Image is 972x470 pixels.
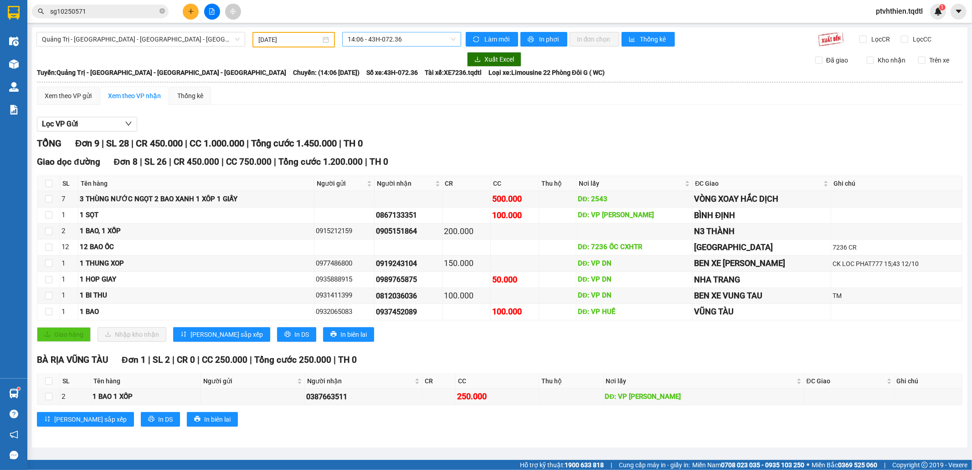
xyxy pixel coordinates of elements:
th: SL [60,176,78,191]
div: 1 THUNG XOP [80,258,313,269]
div: 1 SỌT [80,210,313,221]
div: DĐ: VP DN [578,258,691,269]
div: DĐ: VP [PERSON_NAME] [578,210,691,221]
div: 1 BAO, 1 XỐP [80,226,313,237]
span: [PERSON_NAME] sắp xếp [190,329,263,339]
span: Đơn 9 [75,138,99,149]
span: Đơn 1 [122,355,146,365]
div: 12 [62,242,77,253]
span: TỔNG [37,138,62,149]
span: Người nhận [377,178,433,188]
button: file-add [204,4,220,20]
span: | [611,460,612,470]
span: In biên lai [204,414,231,424]
div: 0867133351 [376,209,441,221]
span: | [221,157,224,167]
span: SL 2 [153,355,170,365]
span: aim [230,8,236,15]
div: NHA TRANG [694,273,829,286]
div: 100.000 [492,209,537,222]
span: ĐC Giao [807,376,885,386]
span: | [197,355,200,365]
button: printerIn DS [141,412,180,427]
button: sort-ascending[PERSON_NAME] sắp xếp [37,412,134,427]
img: warehouse-icon [9,59,19,69]
span: Nơi lấy [579,178,683,188]
button: Lọc VP Gửi [37,117,137,131]
span: CR 0 [177,355,195,365]
button: plus [183,4,199,20]
button: downloadNhập kho nhận [98,327,166,342]
span: [PERSON_NAME] sắp xếp [54,414,127,424]
span: SL 28 [106,138,129,149]
div: N3 THÀNH [694,225,829,238]
th: Ghi chú [831,176,962,191]
div: VŨNG TÀU [694,305,829,318]
span: Miền Nam [692,460,804,470]
div: 500.000 [492,193,537,205]
span: | [131,138,134,149]
span: close-circle [159,8,165,14]
div: 12 BAO ỐC [80,242,313,253]
span: ĐC Giao [695,178,822,188]
span: Đơn 8 [114,157,138,167]
span: | [148,355,150,365]
th: Thu hộ [539,176,576,191]
span: Hỗ trợ kỹ thuật: [520,460,604,470]
span: Thống kê [640,34,668,44]
th: CR [443,176,491,191]
span: Tổng cước 1.200.000 [278,157,363,167]
span: download [474,56,481,63]
span: SL 26 [144,157,167,167]
span: Người gửi [203,376,295,386]
span: TH 0 [344,138,363,149]
span: 1 [941,4,944,10]
div: DĐ: VP [PERSON_NAME] [605,392,802,402]
span: message [10,451,18,460]
th: Tên hàng [78,176,314,191]
span: In DS [294,329,309,339]
div: DĐ: VP DN [578,290,691,301]
th: CR [422,374,456,389]
div: TM [833,291,961,301]
img: warehouse-icon [9,389,19,398]
sup: 1 [17,387,20,390]
span: plus [188,8,194,15]
div: 3 THÙNG NƯỚC NGỌT 2 BAO XANH 1 XÔP 1 GIẤY [80,194,313,205]
div: 0937452089 [376,306,441,318]
div: BEN XE VUNG TAU [694,289,829,302]
img: icon-new-feature [934,7,942,16]
span: BÀ RỊA VŨNG TÀU [37,355,108,365]
span: | [247,138,249,149]
div: Xem theo VP nhận [108,91,161,101]
strong: 1900 633 818 [565,461,604,469]
span: Cung cấp máy in - giấy in: [619,460,690,470]
div: 1 [62,258,77,269]
img: warehouse-icon [9,82,19,92]
span: In phơi [539,34,560,44]
div: 150.000 [444,257,489,270]
div: Xem theo VP gửi [45,91,92,101]
span: Nơi lấy [606,376,795,386]
span: sort-ascending [180,331,187,338]
div: 0387663511 [306,391,421,402]
span: notification [10,430,18,439]
span: printer [528,36,535,43]
div: DĐ: VP HUẾ [578,307,691,318]
span: In DS [158,414,173,424]
img: 9k= [818,32,844,47]
span: Trên xe [926,55,953,65]
span: | [250,355,252,365]
span: Làm mới [484,34,511,44]
span: search [38,8,44,15]
input: Tìm tên, số ĐT hoặc mã đơn [50,6,158,16]
button: printerIn DS [277,327,316,342]
span: file-add [209,8,215,15]
span: | [274,157,276,167]
div: 0977486800 [316,258,373,269]
span: ptvhthien.tqdtl [869,5,930,17]
div: 0915212159 [316,226,373,237]
span: Kho nhận [874,55,909,65]
div: 0905151864 [376,225,441,237]
button: uploadGiao hàng [37,327,91,342]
